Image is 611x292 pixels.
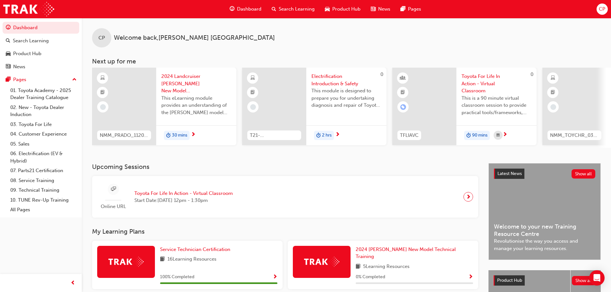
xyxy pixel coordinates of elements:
span: Revolutionise the way you access and manage your learning resources. [494,238,595,252]
h3: Next up for me [82,58,611,65]
span: Product Hub [332,5,361,13]
span: This module is designed to prepare you for undertaking diagnosis and repair of Toyota & Lexus Ele... [311,87,381,109]
div: News [13,63,25,71]
span: sessionType_ONLINE_URL-icon [111,185,116,193]
a: 04. Customer Experience [8,129,79,139]
a: 08. Service Training [8,176,79,186]
span: news-icon [371,5,376,13]
button: Show all [572,276,596,285]
a: Search Learning [3,35,79,47]
a: Dashboard [3,22,79,34]
span: calendar-icon [496,131,500,139]
a: 05. Sales [8,139,79,149]
span: book-icon [160,255,165,263]
a: 07. Parts21 Certification [8,166,79,176]
span: CP [599,5,605,13]
span: News [378,5,390,13]
span: 16 Learning Resources [167,255,216,263]
span: 30 mins [172,132,187,139]
span: Product Hub [497,278,522,283]
img: Trak [108,257,144,267]
span: 0 [530,71,533,77]
span: NMM_TOYCHR_032024_MODULE_1 [550,132,599,139]
button: Pages [3,74,79,86]
a: 06. Electrification (EV & Hybrid) [8,149,79,166]
span: car-icon [6,51,11,57]
span: next-icon [335,132,340,138]
span: duration-icon [466,131,471,140]
span: learningRecordVerb_NONE-icon [550,104,556,110]
img: Trak [304,257,339,267]
a: news-iconNews [366,3,395,16]
a: Product Hub [3,48,79,60]
span: news-icon [6,64,11,70]
span: learningResourceType_ELEARNING-icon [551,74,555,82]
span: Show Progress [273,274,277,280]
span: booktick-icon [100,88,105,97]
span: 0 [380,71,383,77]
h3: Upcoming Sessions [92,163,478,171]
a: pages-iconPages [395,3,426,16]
span: search-icon [6,38,10,44]
span: NMM_PRADO_112024_MODULE_1 [100,132,149,139]
a: Product HubShow all [494,275,596,286]
button: Show Progress [273,273,277,281]
button: Show Progress [468,273,473,281]
a: 09. Technical Training [8,185,79,195]
span: up-icon [72,76,77,84]
span: booktick-icon [551,88,555,97]
a: Latest NewsShow all [494,169,595,179]
span: CP [98,34,105,42]
span: This eLearning module provides an understanding of the [PERSON_NAME] model line-up and its Katash... [161,95,231,116]
span: Welcome back , [PERSON_NAME] [GEOGRAPHIC_DATA] [114,34,275,42]
span: 2024 Landcruiser [PERSON_NAME] New Model Mechanisms - Model Outline 1 [161,73,231,95]
span: car-icon [325,5,330,13]
span: learningRecordVerb_ENROLL-icon [400,104,406,110]
a: 02. New - Toyota Dealer Induction [8,103,79,120]
span: 90 mins [472,132,488,139]
span: Latest News [497,171,522,176]
a: 01. Toyota Academy - 2025 Dealer Training Catalogue [8,86,79,103]
span: 100 % Completed [160,273,194,281]
a: guage-iconDashboard [225,3,267,16]
a: search-iconSearch Learning [267,3,320,16]
span: duration-icon [316,131,321,140]
span: learningResourceType_ELEARNING-icon [100,74,105,82]
span: 2024 [PERSON_NAME] New Model Technical Training [356,246,456,260]
span: learningRecordVerb_NONE-icon [100,104,106,110]
div: Pages [13,76,26,83]
span: Online URL [97,203,129,210]
span: 5 Learning Resources [363,263,410,271]
a: car-iconProduct Hub [320,3,366,16]
a: 03. Toyota For Life [8,120,79,129]
span: next-icon [191,132,196,138]
span: pages-icon [401,5,405,13]
div: Open Intercom Messenger [589,270,605,286]
span: booktick-icon [250,88,255,97]
a: News [3,61,79,73]
div: Product Hub [13,50,41,57]
span: duration-icon [166,131,171,140]
span: This is a 90 minute virtual classroom session to provide practical tools/frameworks, behaviours a... [462,95,531,116]
span: TFLIAVC [400,132,419,139]
span: T21-FOD_HVIS_PREREQ [250,132,299,139]
h3: My Learning Plans [92,228,478,235]
img: Trak [3,2,54,16]
a: Latest NewsShow allWelcome to your new Training Resource CentreRevolutionise the way you access a... [488,163,601,260]
span: pages-icon [6,77,11,83]
div: Search Learning [13,37,49,45]
span: learningRecordVerb_NONE-icon [250,104,256,110]
span: guage-icon [230,5,234,13]
button: Show all [572,169,596,179]
span: guage-icon [6,25,11,31]
span: Toyota For Life In Action - Virtual Classroom [462,73,531,95]
span: book-icon [356,263,361,271]
span: Show Progress [468,274,473,280]
button: CP [597,4,608,15]
a: All Pages [8,205,79,215]
span: Search Learning [279,5,315,13]
a: Service Technician Certification [160,246,233,253]
a: 10. TUNE Rev-Up Training [8,195,79,205]
span: learningResourceType_INSTRUCTOR_LED-icon [401,74,405,82]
